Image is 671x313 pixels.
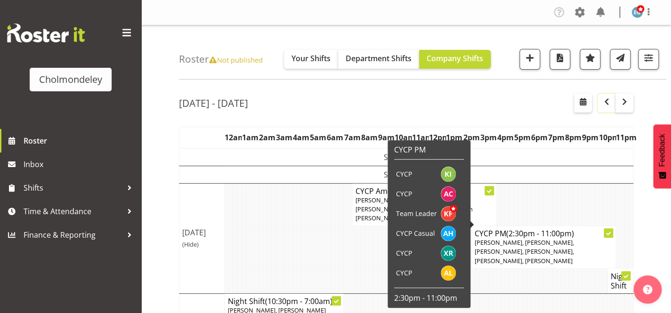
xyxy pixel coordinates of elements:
span: (Hide) [182,240,199,249]
th: 7pm [548,127,565,148]
button: Download a PDF of the roster according to the set date range. [550,49,570,70]
img: abigail-chessum9864.jpg [441,186,456,201]
button: Department Shifts [338,50,419,69]
td: CYCP [394,184,439,204]
button: Send a list of all shifts for the selected filtered period to all rostered employees. [610,49,631,70]
th: 3am [275,127,292,148]
th: 4pm [497,127,514,148]
th: 3pm [480,127,497,148]
h2: [DATE] - [DATE] [179,97,248,109]
span: Your Shifts [291,53,331,64]
h4: Night Shift [610,272,630,290]
th: 1pm [446,127,463,148]
th: 11am [412,127,428,148]
h4: CYCP PM [474,229,613,238]
td: CYCP [394,263,439,283]
button: Add a new shift [519,49,540,70]
th: 12am [225,127,242,148]
th: 5am [310,127,327,148]
th: 6am [327,127,344,148]
th: 11pm [616,127,633,148]
button: Company Shifts [419,50,491,69]
th: 7am [344,127,361,148]
th: 2pm [463,127,480,148]
th: 10pm [599,127,616,148]
span: Time & Attendance [24,204,122,218]
p: 2:30pm - 11:00pm [394,293,464,303]
th: 8am [361,127,378,148]
th: 12pm [428,127,445,148]
h4: CYCP Am [355,186,493,196]
h4: Roster [179,54,262,64]
button: Select a specific date within the roster. [574,94,592,112]
span: Inbox [24,157,137,171]
span: Roster [24,134,137,148]
td: CYCP Casual [394,224,439,243]
span: Finance & Reporting [24,228,122,242]
td: CYCP [394,243,439,263]
span: [PERSON_NAME], [PERSON_NAME], [PERSON_NAME], [PERSON_NAME], [PERSON_NAME], [PERSON_NAME] [474,238,574,265]
button: Filter Shifts [638,49,659,70]
th: 6pm [531,127,548,148]
img: help-xxl-2.png [643,285,652,294]
h6: CYCP PM [394,145,464,154]
img: alexandra-landolt11436.jpg [441,265,456,281]
th: 2am [259,127,275,148]
th: 8pm [565,127,582,148]
th: 5pm [514,127,531,148]
span: Shifts [24,181,122,195]
td: Team Leader [394,204,439,224]
span: Company Shifts [427,53,483,64]
img: Rosterit website logo [7,24,85,42]
span: (10:30pm - 7:00am) [265,296,332,306]
div: Cholmondeley [39,72,102,87]
span: Not published [209,55,262,64]
span: [PERSON_NAME], [PERSON_NAME], [PERSON_NAME], [PERSON_NAME], Seven [PERSON_NAME] [355,196,472,222]
img: katie-foote10905.jpg [441,206,456,221]
th: 9pm [582,127,599,148]
th: 9am [378,127,395,148]
img: alexzarn-harmer11855.jpg [441,226,456,241]
span: (2:30pm - 11:00pm) [506,228,574,239]
td: Show [DATE] [179,166,633,183]
img: kate-inwood10942.jpg [441,167,456,182]
td: [DATE] [179,183,225,293]
th: 4am [292,127,309,148]
td: CYCP [394,164,439,184]
span: Feedback [658,134,666,167]
td: Show [DATE] [179,148,633,166]
button: Feedback - Show survey [653,124,671,188]
button: Highlight an important date within the roster. [580,49,600,70]
img: evie-guard1532.jpg [631,7,643,18]
th: 1am [242,127,259,148]
h4: Night Shift [227,297,340,306]
span: Department Shifts [346,53,412,64]
button: Your Shifts [284,50,338,69]
th: 10am [395,127,412,148]
img: xaia-reddy11179.jpg [441,246,456,261]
